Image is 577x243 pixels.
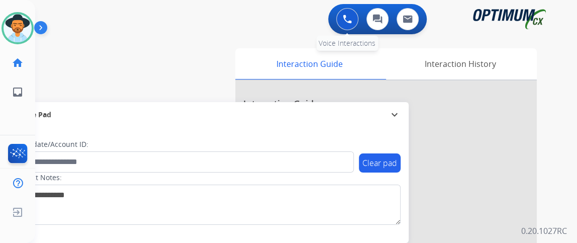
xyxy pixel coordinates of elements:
[12,57,24,69] mat-icon: home
[13,173,62,183] label: Contact Notes:
[521,225,567,237] p: 0.20.1027RC
[389,109,401,121] mat-icon: expand_more
[13,139,88,149] label: Candidate/Account ID:
[383,48,537,79] div: Interaction History
[4,14,32,42] img: avatar
[235,48,383,79] div: Interaction Guide
[319,38,375,48] span: Voice Interactions
[359,153,401,173] button: Clear pad
[12,86,24,98] mat-icon: inbox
